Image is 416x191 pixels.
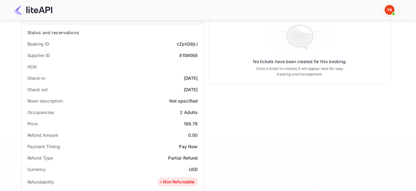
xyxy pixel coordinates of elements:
div: Price [27,120,38,127]
div: [DATE] [184,86,198,93]
div: 168.76 [184,120,198,127]
div: Refundability [27,179,55,185]
div: Payment Timing [27,143,60,150]
div: Non Refundable [159,179,195,185]
div: Refund Amount [27,132,59,138]
div: Check out [27,86,48,93]
div: Refund Type [27,155,53,161]
div: 0.00 [188,132,198,138]
div: Currency [27,166,46,173]
div: [DATE] [184,75,198,81]
div: Supplier ID [27,52,50,59]
div: Booking ID [27,41,49,47]
div: 9159068 [179,52,198,59]
div: Check-in [27,75,45,81]
img: Yandex Support [385,5,394,15]
div: HCN [27,63,37,70]
div: USD [189,166,198,173]
div: Pay Now [179,143,198,150]
div: Not specified [169,98,198,104]
p: Once a ticket is created, it will appear here for easy tracking and management. [251,66,349,77]
div: 2 Adults [180,109,198,116]
img: LiteAPI Logo [14,5,52,15]
div: cZptQ9jLl [177,41,198,47]
p: No tickets have been created for this booking. [253,59,347,65]
div: Room description [27,98,63,104]
div: Status and reservations [27,29,79,36]
div: Partial Refund [168,155,198,161]
div: Occupancies [27,109,54,116]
